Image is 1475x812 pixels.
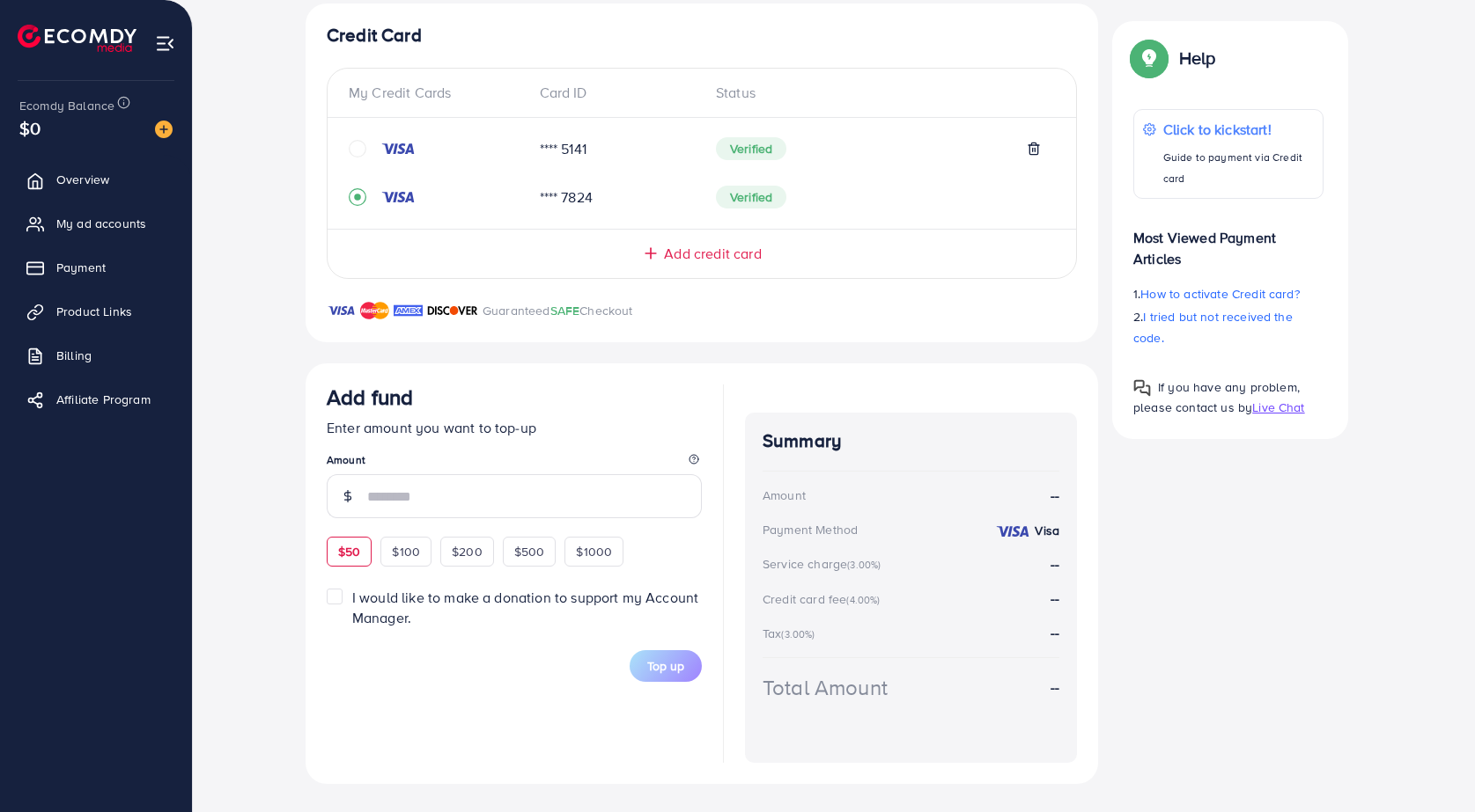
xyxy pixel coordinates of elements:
span: Product Links [56,303,132,320]
div: Tax [763,625,821,642]
a: Billing [13,338,179,373]
span: Live Chat [1252,399,1304,416]
p: Enter amount you want to top-up [327,417,702,438]
h4: Credit Card [327,25,1077,47]
small: (3.00%) [781,627,815,641]
strong: -- [1051,589,1059,608]
img: brand [327,300,356,321]
img: credit [995,524,1030,538]
p: Most Viewed Payment Articles [1133,213,1324,269]
p: 1. [1133,283,1324,304]
legend: Amount [327,452,702,474]
span: Top up [647,657,684,675]
small: (4.00%) [846,593,880,607]
span: I would like to make a donation to support my Account Manager. [352,588,698,627]
div: Credit card fee [763,590,886,608]
a: Overview [13,162,179,197]
span: How to activate Credit card? [1140,285,1299,303]
span: Payment [56,259,106,276]
h3: Add fund [327,384,413,410]
div: Amount [763,486,806,504]
h4: Summary [763,430,1059,452]
img: Popup guide [1133,42,1165,74]
img: credit [380,190,416,204]
a: Affiliate Program [13,382,179,417]
img: Popup guide [1133,379,1151,397]
p: Click to kickstart! [1163,119,1314,140]
img: credit [380,142,416,156]
p: Help [1179,48,1216,69]
span: $100 [392,543,420,560]
small: (3.00%) [847,558,881,572]
strong: Visa [1035,522,1059,539]
div: Total Amount [763,672,888,703]
span: Verified [716,186,786,208]
span: $200 [452,543,483,560]
strong: -- [1051,677,1059,698]
a: Payment [13,250,179,285]
span: Ecomdy Balance [19,97,114,114]
img: logo [18,25,136,52]
p: 2. [1133,306,1324,348]
span: Verified [716,137,786,160]
img: brand [427,300,478,321]
span: If you have any problem, please contact us by [1133,378,1300,416]
div: My Credit Cards [349,83,526,103]
div: Status [702,83,1055,103]
span: Overview [56,171,109,188]
span: $1000 [576,543,612,560]
iframe: Chat [1400,733,1462,799]
img: image [155,121,173,138]
div: Service charge [763,555,886,573]
span: Add credit card [664,244,761,264]
button: Top up [630,650,702,682]
span: $50 [338,543,360,560]
span: Affiliate Program [56,391,151,408]
p: Guaranteed Checkout [483,300,633,321]
a: Product Links [13,294,179,329]
span: I tried but not received the code. [1133,308,1293,347]
strong: -- [1051,486,1059,506]
p: Guide to payment via Credit card [1163,147,1314,189]
svg: record circle [349,188,366,206]
div: Card ID [526,83,703,103]
div: Payment Method [763,521,858,538]
span: $500 [514,543,545,560]
span: SAFE [550,302,580,319]
svg: circle [349,140,366,157]
img: brand [394,300,423,321]
img: brand [360,300,389,321]
img: menu [155,33,175,54]
a: My ad accounts [13,206,179,241]
span: $0 [19,115,41,141]
span: My ad accounts [56,215,146,232]
strong: -- [1051,554,1059,574]
span: Billing [56,347,92,364]
strong: -- [1051,623,1059,642]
